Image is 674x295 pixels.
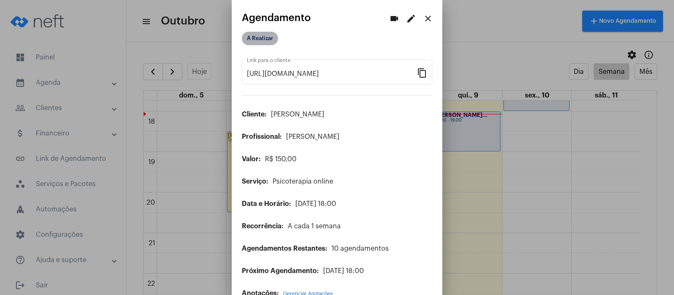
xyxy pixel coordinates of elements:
span: Psicoterapia online [273,178,333,185]
span: 10 agendamentos [332,245,389,252]
span: Serviço: [242,178,268,185]
span: Recorrência: [242,223,284,230]
span: Próximo Agendamento: [242,268,319,274]
span: [PERSON_NAME] [286,133,340,140]
mat-icon: content_copy [417,68,427,78]
span: Valor: [242,156,261,162]
span: [DATE] 18:00 [295,200,336,207]
span: Agendamento [242,12,311,23]
mat-icon: close [423,14,433,24]
span: [DATE] 18:00 [323,268,364,274]
span: [PERSON_NAME] [271,111,324,118]
mat-icon: videocam [389,14,399,24]
span: A cada 1 semana [288,223,341,230]
input: Link [247,70,417,78]
span: Agendamentos Restantes: [242,245,327,252]
span: R$ 150,00 [265,156,297,162]
span: Profissional: [242,133,282,140]
span: Cliente: [242,111,267,118]
mat-chip: A Realizar [242,32,278,45]
mat-icon: edit [406,14,416,24]
span: Data e Horário: [242,200,291,207]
